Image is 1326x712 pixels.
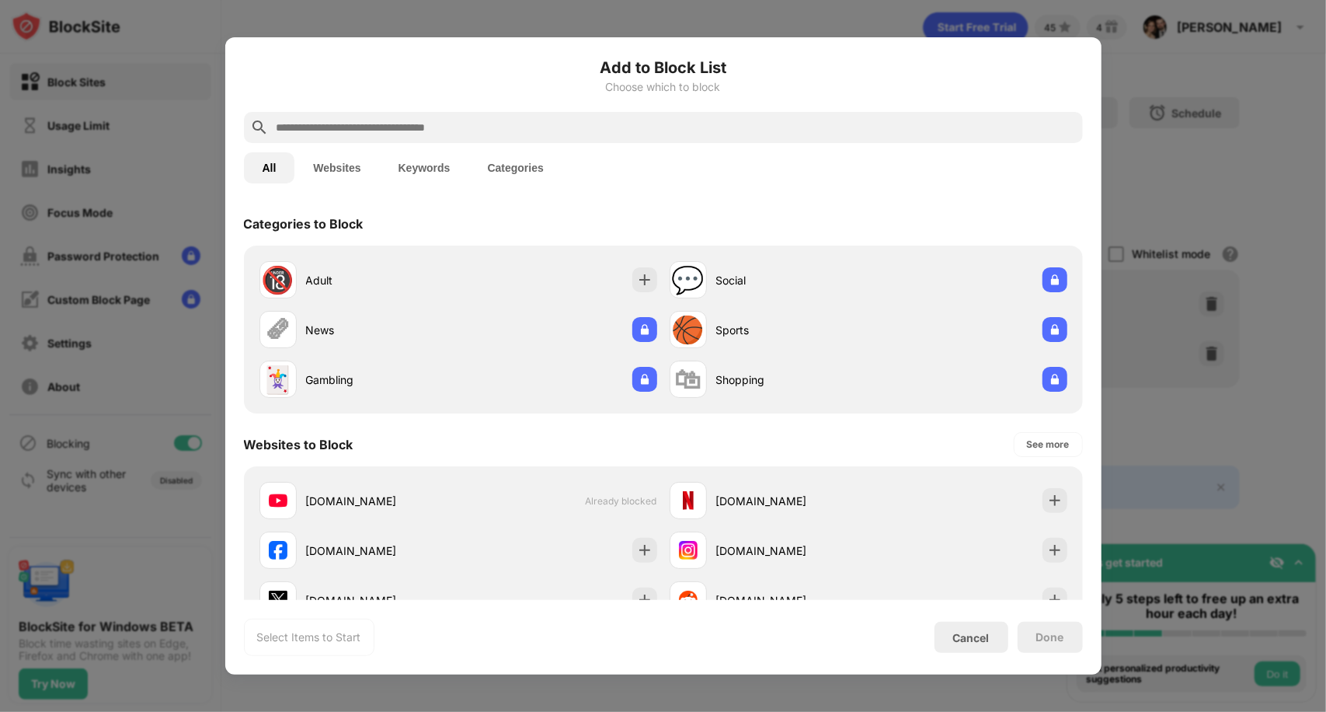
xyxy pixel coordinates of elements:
div: Cancel [953,631,990,644]
img: favicons [269,541,287,560]
div: [DOMAIN_NAME] [306,493,458,509]
div: Done [1036,631,1064,644]
div: Sports [716,322,868,338]
img: favicons [269,491,287,510]
div: Shopping [716,372,868,388]
div: 🏀 [672,314,705,346]
div: [DOMAIN_NAME] [716,543,868,559]
div: 🛍 [675,364,701,396]
div: See more [1027,437,1070,452]
div: Categories to Block [244,216,364,232]
div: Choose which to block [244,81,1083,93]
img: favicons [679,591,698,609]
div: Websites to Block [244,437,353,452]
div: 🔞 [262,264,294,296]
div: Social [716,272,868,288]
div: 🗞 [265,314,291,346]
button: All [244,152,295,183]
img: favicons [269,591,287,609]
div: [DOMAIN_NAME] [306,592,458,609]
div: Select Items to Start [257,630,361,645]
div: Adult [306,272,458,288]
div: [DOMAIN_NAME] [306,543,458,559]
button: Keywords [380,152,469,183]
div: 🃏 [262,364,294,396]
img: favicons [679,491,698,510]
div: [DOMAIN_NAME] [716,592,868,609]
button: Websites [294,152,379,183]
button: Categories [469,152,562,183]
img: search.svg [250,118,269,137]
div: Gambling [306,372,458,388]
span: Already blocked [586,495,657,507]
div: News [306,322,458,338]
div: 💬 [672,264,705,296]
h6: Add to Block List [244,56,1083,79]
img: favicons [679,541,698,560]
div: [DOMAIN_NAME] [716,493,868,509]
